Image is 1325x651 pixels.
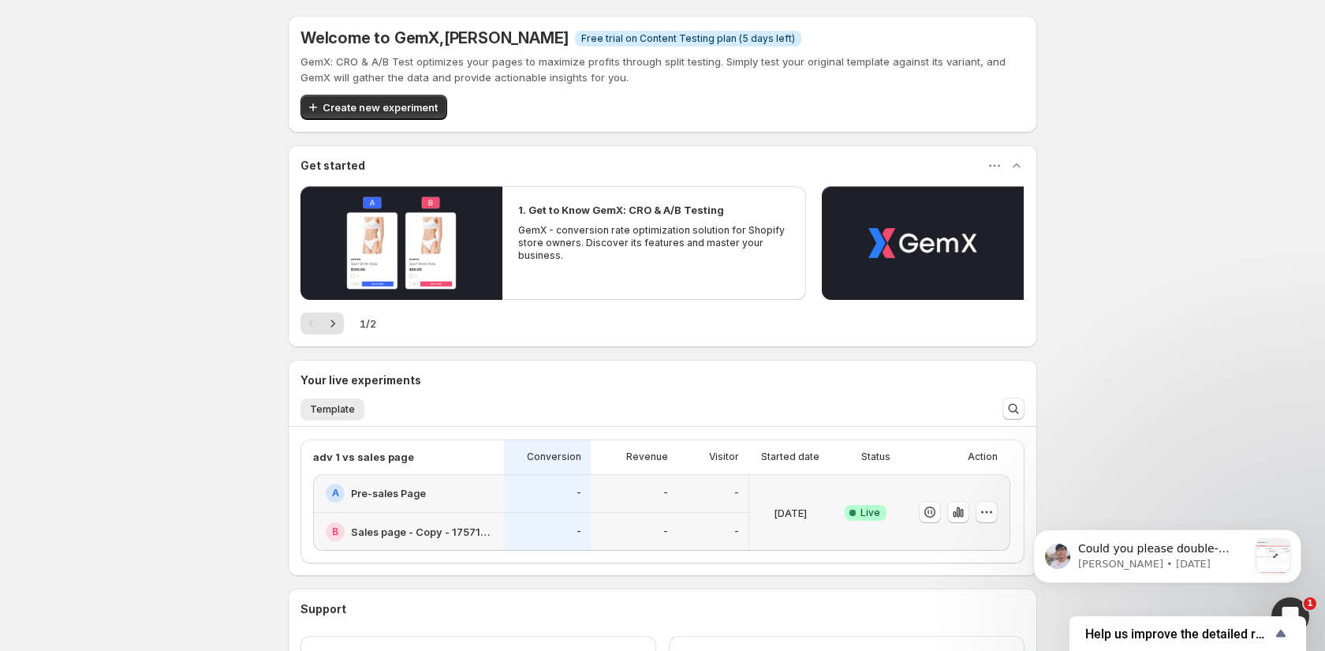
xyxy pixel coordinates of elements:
[1085,624,1290,643] button: Show survey - Help us improve the detailed report for A/B campaigns
[351,524,495,540] h2: Sales page - Copy - 1757109853212
[761,451,819,463] p: Started date
[439,28,569,47] span: , [PERSON_NAME]
[734,526,739,538] p: -
[1271,597,1309,635] iframe: Intercom live chat
[822,186,1024,300] button: Play video
[626,451,668,463] p: Revenue
[860,507,880,519] span: Live
[300,95,447,120] button: Create new experiment
[351,485,426,501] h2: Pre-sales Page
[310,403,355,416] span: Template
[1010,498,1325,608] iframe: Intercom notifications message
[300,54,1025,85] p: GemX: CRO & A/B Test optimizes your pages to maximize profits through split testing. Simply test ...
[577,526,581,538] p: -
[300,372,421,388] h3: Your live experiments
[968,451,998,463] p: Action
[577,487,581,499] p: -
[300,158,365,174] h3: Get started
[300,186,502,300] button: Play video
[1002,398,1025,420] button: Search and filter results
[518,202,724,218] h2: 1. Get to Know GemX: CRO & A/B Testing
[734,487,739,499] p: -
[332,487,339,499] h2: A
[323,99,438,115] span: Create new experiment
[527,451,581,463] p: Conversion
[663,526,668,538] p: -
[300,28,569,47] h5: Welcome to GemX
[663,487,668,499] p: -
[1304,597,1316,610] span: 1
[332,526,338,538] h2: B
[581,32,795,45] span: Free trial on Content Testing plan (5 days left)
[313,449,414,465] p: adv 1 vs sales page
[518,224,789,262] p: GemX - conversion rate optimization solution for Shopify store owners. Discover its features and ...
[1085,627,1271,642] span: Help us improve the detailed report for A/B campaigns
[300,312,344,335] nav: Pagination
[360,316,376,331] span: 1 / 2
[709,451,739,463] p: Visitor
[774,505,807,521] p: [DATE]
[861,451,890,463] p: Status
[300,601,346,617] h3: Support
[322,312,344,335] button: Next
